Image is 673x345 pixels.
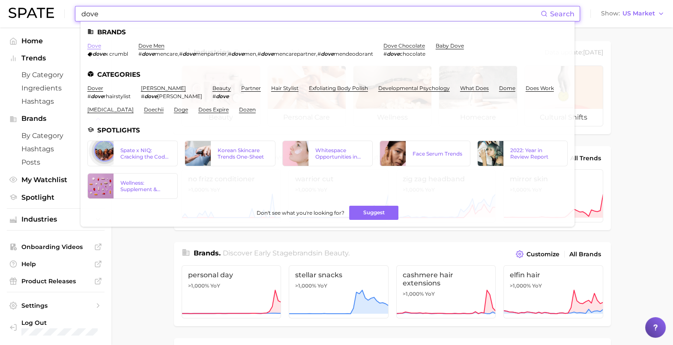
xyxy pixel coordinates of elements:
[460,85,489,91] a: what does
[295,271,382,279] span: stellar snacks
[324,249,348,257] span: beauty
[21,319,101,327] span: Log Out
[174,106,188,113] a: doge
[155,51,178,57] span: mencare
[532,282,542,289] span: YoY
[7,316,105,338] a: Log out. Currently logged in with e-mail jefeinstein@elfbeauty.com.
[81,6,541,21] input: Search here for a brand, industry, or ingredient
[141,93,144,99] span: #
[210,282,220,289] span: YoY
[526,251,559,258] span: Customize
[477,141,568,166] a: 2022: Year in Review Report
[315,147,365,160] div: Whitespace Opportunities in Skincare 2023
[7,173,105,186] a: My Watchlist
[7,275,105,288] a: Product Releases
[87,106,134,113] a: [MEDICAL_DATA]
[383,51,387,57] span: #
[317,282,327,289] span: YoY
[21,260,90,268] span: Help
[380,141,470,166] a: Face Serum Trends
[93,51,105,57] em: dove
[7,240,105,253] a: Onboarding Videos
[7,95,105,108] a: Hashtags
[120,180,170,192] div: Wellness: Supplement & Ingestible Trends Report
[550,10,574,18] span: Search
[7,68,105,81] a: by Category
[256,210,344,216] span: Don't see what you're looking for?
[349,206,398,220] button: Suggest
[334,51,373,57] span: mendeodorant
[7,213,105,226] button: Industries
[7,258,105,270] a: Help
[239,106,256,113] a: dozen
[413,150,463,157] div: Face Serum Trends
[271,85,299,91] a: hair stylist
[91,93,104,99] em: dove
[157,93,202,99] span: [PERSON_NAME]
[87,93,91,99] span: #
[309,85,368,91] a: exfoliating body polish
[185,141,275,166] a: Korean Skincare Trends One-Sheet
[510,282,531,289] span: >1,000%
[289,265,389,318] a: stellar snacks>1,000% YoY
[503,265,603,318] a: elfin hair>1,000% YoY
[144,93,157,99] em: dove
[179,51,182,57] span: #
[403,271,490,287] span: cashmere hair extensions
[198,106,229,113] a: does expire
[9,8,54,18] img: SPATE
[7,142,105,156] a: Hashtags
[7,191,105,204] a: Spotlight
[514,248,561,260] button: Customize
[87,42,101,49] a: dove
[526,85,554,91] a: does work
[21,176,90,184] span: My Watchlist
[21,132,90,140] span: by Category
[387,51,400,57] em: dove
[569,251,601,258] span: All Brands
[21,71,90,79] span: by Category
[261,51,274,57] em: dove
[194,249,221,257] span: Brands .
[138,51,373,57] div: , , , ,
[7,299,105,312] a: Settings
[188,282,209,289] span: >1,000%
[567,249,603,260] a: All Brands
[274,51,316,57] span: mencarepartner
[396,265,496,318] a: cashmere hair extensions>1,000% YoY
[141,85,186,91] a: [PERSON_NAME]
[212,93,216,99] span: #
[120,147,170,160] div: Spate x NIQ: Cracking the Code of TikTok Shop
[87,85,103,91] a: dover
[378,85,450,91] a: developmental psychology
[7,52,105,65] button: Trends
[7,112,105,125] button: Brands
[21,54,90,62] span: Trends
[228,51,231,57] span: #
[138,42,165,49] a: dove men
[599,8,667,19] button: ShowUS Market
[21,216,90,223] span: Industries
[317,51,321,57] span: #
[182,265,281,318] a: personal day>1,000% YoY
[257,51,261,57] span: #
[21,243,90,251] span: Onboarding Videos
[510,271,597,279] span: elfin hair
[282,141,373,166] a: Whitespace Opportunities in Skincare 2023
[244,51,256,57] span: men
[7,156,105,169] a: Posts
[383,42,425,49] a: dove chocolate
[87,173,178,199] a: Wellness: Supplement & Ingestible Trends Report
[223,249,350,257] span: Discover Early Stage brands in .
[295,282,316,289] span: >1,000%
[216,93,229,99] em: dove
[21,193,90,201] span: Spotlight
[568,153,603,164] a: All Trends
[212,85,231,91] a: beauty
[510,147,560,160] div: 2022: Year in Review Report
[21,158,90,166] span: Posts
[87,28,568,36] li: Brands
[21,37,90,45] span: Home
[188,271,275,279] span: personal day
[21,97,90,105] span: Hashtags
